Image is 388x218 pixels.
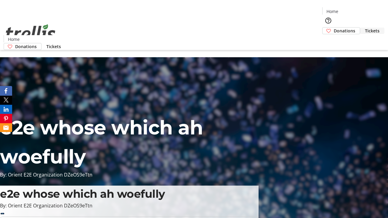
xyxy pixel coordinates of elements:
[322,27,360,34] a: Donations
[4,18,58,48] img: Orient E2E Organization DZeOS9eTtn's Logo
[46,43,61,50] span: Tickets
[365,28,380,34] span: Tickets
[4,43,42,50] a: Donations
[15,43,37,50] span: Donations
[8,36,20,42] span: Home
[42,43,66,50] a: Tickets
[322,34,334,46] button: Cart
[326,8,338,15] span: Home
[322,15,334,27] button: Help
[323,8,342,15] a: Home
[4,36,23,42] a: Home
[334,28,355,34] span: Donations
[360,28,384,34] a: Tickets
